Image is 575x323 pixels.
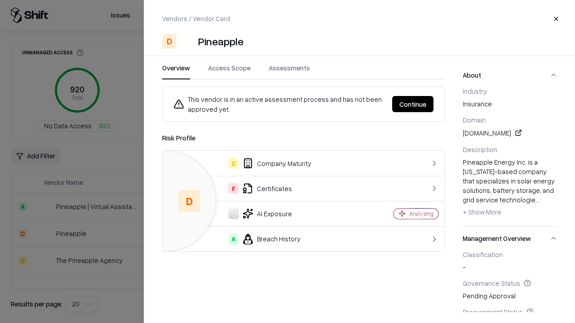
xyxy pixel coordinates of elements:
[198,34,243,48] div: Pineapple
[463,250,557,272] div: -
[162,14,230,23] p: Vendors / Vendor Card
[463,99,557,109] span: insurance
[409,210,433,218] div: Analyzing
[228,183,239,194] div: F
[173,94,385,114] div: This vendor is in an active assessment process and has not been approved yet.
[463,227,557,250] button: Management Overview
[162,34,177,48] div: D
[228,158,239,169] div: C
[535,196,540,204] span: ...
[463,279,557,287] div: Governance Status
[162,63,190,79] button: Overview
[170,208,362,219] div: AI Exposure
[228,234,239,244] div: A
[463,87,557,226] div: About
[463,87,557,95] div: Industry
[463,279,557,301] div: Pending Approval
[463,127,557,138] div: [DOMAIN_NAME]
[463,145,557,153] div: Description
[170,234,362,244] div: Breach History
[463,63,557,87] button: About
[180,34,195,48] img: Pineapple
[463,205,501,219] button: + Show More
[170,158,362,169] div: Company Maturity
[463,116,557,124] div: Domain
[170,183,362,194] div: Certificates
[392,96,433,112] button: Continue
[269,63,310,79] button: Assessments
[463,308,557,316] div: Procurement Status
[162,132,445,143] div: Risk Profile
[178,190,200,212] div: D
[463,157,557,219] div: Pineapple Energy Inc. is a [US_STATE]-based company that specializes in solar energy solutions, b...
[208,63,251,79] button: Access Scope
[463,250,557,258] div: Classification
[463,208,501,216] span: + Show More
